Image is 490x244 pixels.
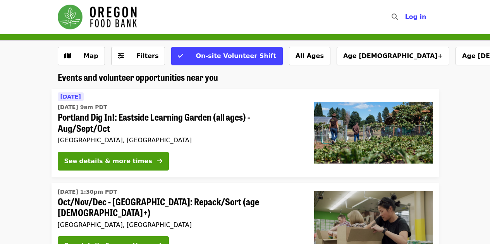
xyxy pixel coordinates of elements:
[84,52,98,60] span: Map
[58,188,117,196] time: [DATE] 1:30pm PDT
[60,94,81,100] span: [DATE]
[402,8,409,26] input: Search
[58,47,105,65] button: Show map view
[58,137,302,144] div: [GEOGRAPHIC_DATA], [GEOGRAPHIC_DATA]
[111,47,165,65] button: Filters (0 selected)
[392,13,398,20] i: search icon
[171,47,282,65] button: On-site Volunteer Shift
[58,5,137,29] img: Oregon Food Bank - Home
[64,52,71,60] i: map icon
[399,9,432,25] button: Log in
[289,47,330,65] button: All Ages
[405,13,426,20] span: Log in
[64,157,152,166] div: See details & more times
[136,52,159,60] span: Filters
[337,47,449,65] button: Age [DEMOGRAPHIC_DATA]+
[58,70,218,84] span: Events and volunteer opportunities near you
[314,102,433,164] img: Portland Dig In!: Eastside Learning Garden (all ages) - Aug/Sept/Oct organized by Oregon Food Bank
[157,157,162,165] i: arrow-right icon
[58,111,302,134] span: Portland Dig In!: Eastside Learning Garden (all ages) - Aug/Sept/Oct
[58,152,169,171] button: See details & more times
[196,52,276,60] span: On-site Volunteer Shift
[52,89,439,177] a: See details for "Portland Dig In!: Eastside Learning Garden (all ages) - Aug/Sept/Oct"
[178,52,183,60] i: check icon
[58,103,107,111] time: [DATE] 9am PDT
[58,221,302,229] div: [GEOGRAPHIC_DATA], [GEOGRAPHIC_DATA]
[118,52,124,60] i: sliders-h icon
[58,196,302,218] span: Oct/Nov/Dec - [GEOGRAPHIC_DATA]: Repack/Sort (age [DEMOGRAPHIC_DATA]+)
